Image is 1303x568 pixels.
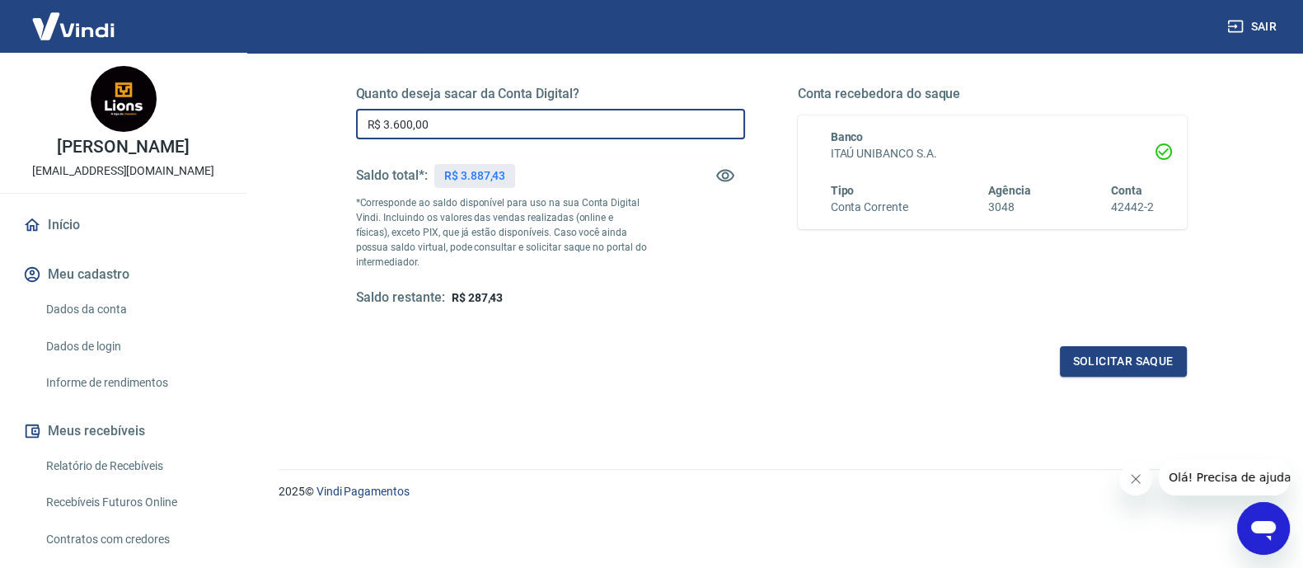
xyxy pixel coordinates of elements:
[988,199,1031,216] h6: 3048
[20,413,227,449] button: Meus recebíveis
[316,485,410,498] a: Vindi Pagamentos
[40,449,227,483] a: Relatório de Recebíveis
[32,162,214,180] p: [EMAIL_ADDRESS][DOMAIN_NAME]
[1060,346,1187,377] button: Solicitar saque
[988,184,1031,197] span: Agência
[40,486,227,519] a: Recebíveis Futuros Online
[356,86,745,102] h5: Quanto deseja sacar da Conta Digital?
[40,293,227,326] a: Dados da conta
[20,207,227,243] a: Início
[1119,462,1152,495] iframe: Fechar mensagem
[444,167,505,185] p: R$ 3.887,43
[40,366,227,400] a: Informe de rendimentos
[356,289,445,307] h5: Saldo restante:
[452,291,504,304] span: R$ 287,43
[20,1,127,51] img: Vindi
[10,12,138,25] span: Olá! Precisa de ajuda?
[40,523,227,556] a: Contratos com credores
[831,145,1154,162] h6: ITAÚ UNIBANCO S.A.
[356,195,648,270] p: *Corresponde ao saldo disponível para uso na sua Conta Digital Vindi. Incluindo os valores das ve...
[91,66,157,132] img: a475efd5-89c8-41f5-9567-a11a754dd78d.jpeg
[279,483,1263,500] p: 2025 ©
[57,138,189,156] p: [PERSON_NAME]
[1224,12,1283,42] button: Sair
[40,330,227,364] a: Dados de login
[831,184,855,197] span: Tipo
[798,86,1187,102] h5: Conta recebedora do saque
[1159,459,1290,495] iframe: Mensagem da empresa
[1237,502,1290,555] iframe: Botão para abrir a janela de mensagens
[1111,199,1154,216] h6: 42442-2
[356,167,428,184] h5: Saldo total*:
[831,130,864,143] span: Banco
[831,199,908,216] h6: Conta Corrente
[1111,184,1142,197] span: Conta
[20,256,227,293] button: Meu cadastro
